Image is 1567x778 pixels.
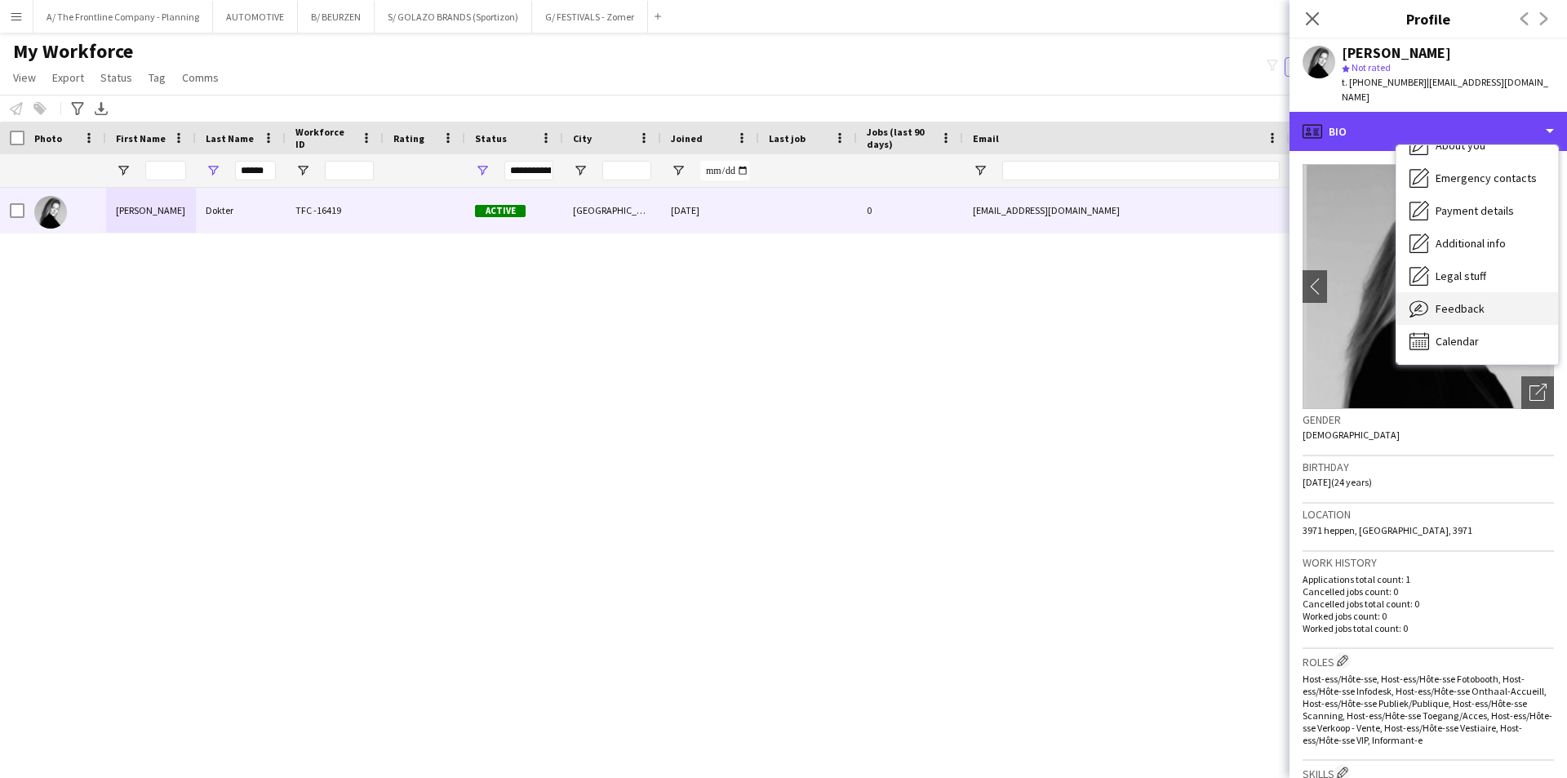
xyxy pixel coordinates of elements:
span: City [573,132,592,144]
a: Tag [142,67,172,88]
span: Additional info [1436,236,1506,251]
h3: Gender [1303,412,1554,427]
div: Payment details [1396,194,1558,227]
a: Status [94,67,139,88]
button: AUTOMOTIVE [213,1,298,33]
input: Workforce ID Filter Input [325,161,374,180]
span: Workforce ID [295,126,354,150]
button: Open Filter Menu [206,163,220,178]
div: Legal stuff [1396,260,1558,292]
span: Calendar [1436,334,1479,349]
span: Photo [34,132,62,144]
h3: Work history [1303,555,1554,570]
button: B/ BEURZEN [298,1,375,33]
span: My Workforce [13,39,133,64]
button: S/ GOLAZO BRANDS (Sportizon) [375,1,532,33]
p: Cancelled jobs total count: 0 [1303,598,1554,610]
span: View [13,70,36,85]
span: Legal stuff [1436,269,1486,283]
div: [DATE] [661,188,759,233]
span: First Name [116,132,166,144]
span: Tag [149,70,166,85]
div: Emergency contacts [1396,162,1558,194]
img: Crew avatar or photo [1303,164,1554,409]
span: Active [475,205,526,217]
p: Applications total count: 1 [1303,573,1554,585]
h3: Birthday [1303,460,1554,474]
span: Jobs (last 90 days) [867,126,934,150]
button: G/ FESTIVALS - Zomer [532,1,648,33]
button: Open Filter Menu [671,163,686,178]
span: Last Name [206,132,254,144]
h3: Profile [1290,8,1567,29]
input: Email Filter Input [1002,161,1280,180]
span: Email [973,132,999,144]
span: Export [52,70,84,85]
p: Cancelled jobs count: 0 [1303,585,1554,598]
a: Export [46,67,91,88]
span: 3971 heppen, [GEOGRAPHIC_DATA], 3971 [1303,524,1472,536]
app-action-btn: Export XLSX [91,99,111,118]
div: TFC -16419 [286,188,384,233]
span: Feedback [1436,301,1485,316]
span: t. [PHONE_NUMBER] [1342,76,1427,88]
div: Additional info [1396,227,1558,260]
img: Chloe Dokter [34,196,67,229]
span: Status [475,132,507,144]
span: Joined [671,132,703,144]
button: Open Filter Menu [573,163,588,178]
button: Open Filter Menu [116,163,131,178]
p: Worked jobs count: 0 [1303,610,1554,622]
div: Calendar [1396,325,1558,358]
div: [PERSON_NAME] [1342,46,1451,60]
span: Comms [182,70,219,85]
span: Payment details [1436,203,1514,218]
button: Open Filter Menu [973,163,988,178]
div: About you [1396,129,1558,162]
span: Last job [769,132,806,144]
div: Feedback [1396,292,1558,325]
button: Open Filter Menu [295,163,310,178]
a: View [7,67,42,88]
span: [DEMOGRAPHIC_DATA] [1303,429,1400,441]
button: Open Filter Menu [475,163,490,178]
h3: Location [1303,507,1554,522]
span: Rating [393,132,424,144]
div: 0 [857,188,963,233]
span: | [EMAIL_ADDRESS][DOMAIN_NAME] [1342,76,1548,103]
input: Joined Filter Input [700,161,749,180]
div: [EMAIL_ADDRESS][DOMAIN_NAME] [963,188,1290,233]
div: [GEOGRAPHIC_DATA] [563,188,661,233]
a: Comms [175,67,225,88]
div: Bio [1290,112,1567,151]
input: City Filter Input [602,161,651,180]
span: [DATE] (24 years) [1303,476,1372,488]
app-action-btn: Advanced filters [68,99,87,118]
div: [PERSON_NAME] [106,188,196,233]
div: Open photos pop-in [1521,376,1554,409]
button: Everyone5,434 [1285,57,1366,77]
button: A/ The Frontline Company - Planning [33,1,213,33]
span: Not rated [1352,61,1391,73]
div: Dokter [196,188,286,233]
span: Host-ess/Hôte-sse, Host-ess/Hôte-sse Fotobooth, Host-ess/Hôte-sse Infodesk, Host-ess/Hôte-sse Ont... [1303,673,1552,746]
span: Emergency contacts [1436,171,1537,185]
span: About you [1436,138,1485,153]
input: First Name Filter Input [145,161,186,180]
input: Last Name Filter Input [235,161,276,180]
p: Worked jobs total count: 0 [1303,622,1554,634]
span: Status [100,70,132,85]
h3: Roles [1303,652,1554,669]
